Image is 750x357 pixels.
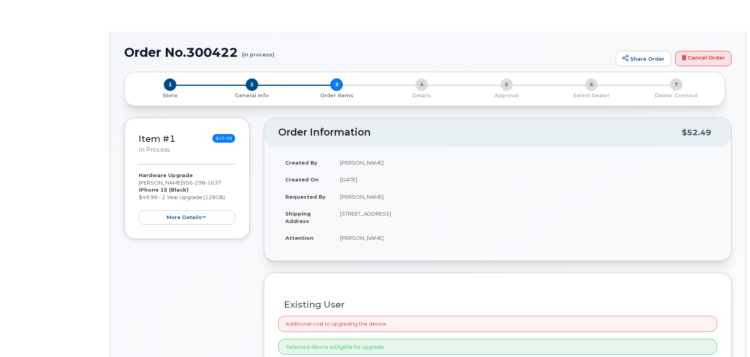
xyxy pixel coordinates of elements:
[139,172,193,178] strong: Hardware Upgrade
[278,316,717,332] div: Additional cost to upgrading the device
[131,91,210,99] a: 1 Store
[333,171,717,188] td: [DATE]
[213,92,292,99] p: General Info
[242,45,274,58] small: (in process)
[124,45,612,59] h1: Order No.300422
[139,210,235,225] button: more details
[333,154,717,171] td: [PERSON_NAME]
[210,91,295,99] a: 2 General Info
[205,179,221,186] span: 1637
[285,159,317,166] strong: Created By
[333,188,717,205] td: [PERSON_NAME]
[139,172,235,225] div: [PERSON_NAME] $49.99 - 2 Year Upgrade (128GB)
[682,125,711,140] div: $52.49
[193,179,205,186] span: 298
[285,194,326,200] strong: Requested By
[333,205,717,229] td: [STREET_ADDRESS]
[182,179,221,186] span: 956
[616,51,671,67] a: Share Order
[134,92,207,99] p: Store
[278,339,717,355] div: Selected device is Eligible for upgrade
[164,78,176,91] span: 1
[139,133,176,144] a: Item #1
[212,134,235,143] span: $49.99
[285,210,311,224] strong: Shipping Address
[333,229,717,246] td: [PERSON_NAME]
[246,78,258,91] span: 2
[139,187,188,193] strong: iPhone 15 (Black)
[285,176,319,183] strong: Created On
[139,146,170,153] small: in process
[278,127,682,138] h2: Order Information
[284,300,711,310] h3: Existing User
[675,51,732,67] a: Cancel Order
[285,235,313,241] strong: Attention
